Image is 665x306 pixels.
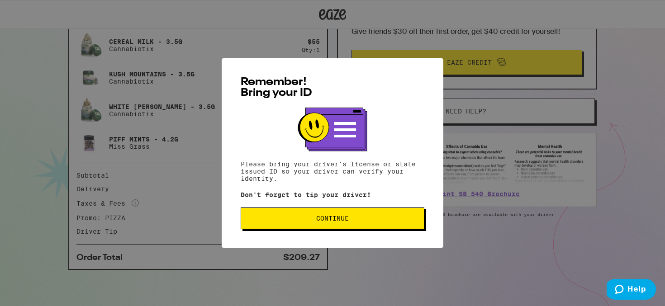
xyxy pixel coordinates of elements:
p: Don't forget to tip your driver! [241,191,424,198]
iframe: Opens a widget where you can find more information [607,279,656,301]
p: Please bring your driver's license or state issued ID so your driver can verify your identity. [241,160,424,182]
button: Continue [241,207,424,229]
span: Continue [316,215,349,221]
span: Remember! Bring your ID [241,77,312,99]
